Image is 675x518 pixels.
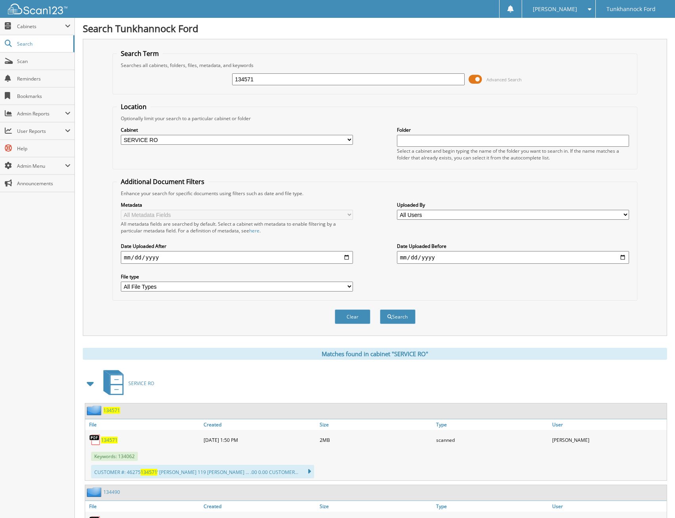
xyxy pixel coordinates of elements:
a: User [550,501,667,512]
div: 2MB [318,432,434,448]
img: PDF.png [89,434,101,446]
span: Advanced Search [486,77,522,82]
label: File type [121,273,353,280]
div: CUSTOMER #: 46275 ‘ [PERSON_NAME] 119 [PERSON_NAME] ... .00 0.00 CUSTOMER... [91,465,314,478]
label: Uploaded By [397,201,629,208]
div: Select a cabinet and begin typing the name of the folder you want to search in. If the name match... [397,148,629,161]
a: 134490 [103,489,120,495]
button: Search [380,309,416,324]
legend: Location [117,102,151,111]
div: Optionally limit your search to a particular cabinet or folder [117,115,633,122]
div: Searches all cabinets, folders, files, metadata, and keywords [117,62,633,69]
input: end [397,251,629,264]
div: Matches found in cabinet "SERVICE RO" [83,348,667,360]
label: Metadata [121,201,353,208]
legend: Additional Document Filters [117,177,208,186]
a: Size [318,501,434,512]
label: Folder [397,127,629,133]
a: Created [202,419,318,430]
a: User [550,419,667,430]
a: Size [318,419,434,430]
span: Keywords: 134062 [91,452,138,461]
a: 134571 [101,437,118,443]
span: Help [17,145,71,152]
legend: Search Term [117,49,163,58]
span: Reminders [17,75,71,82]
label: Date Uploaded Before [397,243,629,249]
label: Cabinet [121,127,353,133]
img: folder2.png [87,405,103,415]
span: Bookmarks [17,93,71,100]
a: File [85,419,202,430]
span: SERVICE RO [128,380,154,387]
div: [PERSON_NAME] [550,432,667,448]
a: SERVICE RO [99,368,154,399]
a: here [249,227,259,234]
a: 134571 [103,407,120,414]
button: Clear [335,309,370,324]
span: Admin Reports [17,110,65,117]
a: Type [434,419,551,430]
h1: Search Tunkhannock Ford [83,22,667,35]
div: All metadata fields are searched by default. Select a cabinet with metadata to enable filtering b... [121,221,353,234]
a: Type [434,501,551,512]
a: File [85,501,202,512]
input: start [121,251,353,264]
div: Enhance your search for specific documents using filters such as date and file type. [117,190,633,197]
a: Created [202,501,318,512]
span: Search [17,40,69,47]
span: Tunkhannock Ford [606,7,656,12]
span: 134571 [141,469,157,476]
span: Admin Menu [17,163,65,169]
img: scan123-logo-white.svg [8,4,67,14]
span: Announcements [17,180,71,187]
span: User Reports [17,128,65,134]
img: folder2.png [87,487,103,497]
span: Scan [17,58,71,65]
div: [DATE] 1:50 PM [202,432,318,448]
span: [PERSON_NAME] [533,7,577,12]
label: Date Uploaded After [121,243,353,249]
div: scanned [434,432,551,448]
span: Cabinets [17,23,65,30]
